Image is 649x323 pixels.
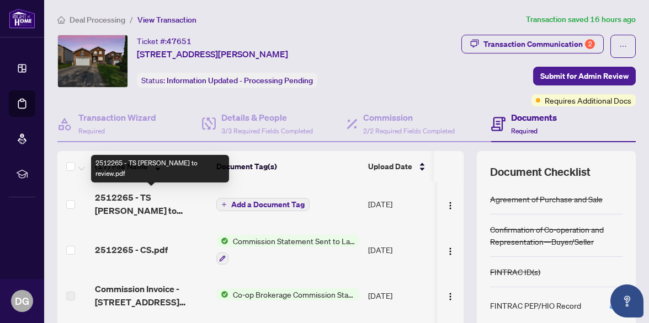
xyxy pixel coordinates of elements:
[363,127,455,135] span: 2/2 Required Fields Completed
[216,288,359,300] button: Status IconCo-op Brokerage Commission Statement
[441,287,459,304] button: Logo
[446,201,455,210] img: Logo
[130,13,133,26] li: /
[58,35,127,87] img: IMG-S12257306_1.jpg
[70,15,125,25] span: Deal Processing
[137,47,288,61] span: [STREET_ADDRESS][PERSON_NAME]
[545,94,631,106] span: Requires Additional Docs
[483,35,595,53] div: Transaction Communication
[490,223,623,247] div: Confirmation of Co-operation and Representation—Buyer/Seller
[228,288,359,300] span: Co-op Brokerage Commission Statement
[137,73,317,88] div: Status:
[461,35,604,53] button: Transaction Communication2
[228,235,359,247] span: Commission Statement Sent to Lawyer
[364,151,439,182] th: Upload Date
[91,151,212,182] th: (17) File Name
[95,282,208,309] span: Commission Invoice - [STREET_ADDRESS][PERSON_NAME]pdf
[446,292,455,301] img: Logo
[526,13,636,26] article: Transaction saved 16 hours ago
[364,273,439,317] td: [DATE]
[533,67,636,85] button: Submit for Admin Review
[57,16,65,24] span: home
[212,151,364,182] th: Document Tag(s)
[216,198,310,211] button: Add a Document Tag
[490,193,603,205] div: Agreement of Purchase and Sale
[95,191,208,217] span: 2512265 - TS [PERSON_NAME] to review.pdf
[364,182,439,226] td: [DATE]
[364,226,439,273] td: [DATE]
[511,127,538,135] span: Required
[221,202,227,207] span: plus
[446,247,455,256] img: Logo
[78,111,156,124] h4: Transaction Wizard
[91,155,229,182] div: 2512265 - TS [PERSON_NAME] to review.pdf
[9,8,35,29] img: logo
[137,15,196,25] span: View Transaction
[610,284,643,317] button: Open asap
[216,235,228,247] img: Status Icon
[167,36,191,46] span: 47651
[231,201,305,208] span: Add a Document Tag
[137,35,191,47] div: Ticket #:
[490,164,591,180] span: Document Checklist
[585,39,595,49] div: 2
[619,42,627,50] span: ellipsis
[540,67,629,85] span: Submit for Admin Review
[441,241,459,259] button: Logo
[15,293,29,309] span: DG
[441,195,459,213] button: Logo
[167,76,313,85] span: Information Updated - Processing Pending
[363,111,455,124] h4: Commission
[78,127,105,135] span: Required
[368,160,412,173] span: Upload Date
[221,127,313,135] span: 3/3 Required Fields Completed
[216,197,310,212] button: Add a Document Tag
[216,288,228,300] img: Status Icon
[490,266,540,278] div: FINTRAC ID(s)
[95,243,168,256] span: 2512265 - CS.pdf
[490,299,581,311] div: FINTRAC PEP/HIO Record
[511,111,557,124] h4: Documents
[216,235,359,265] button: Status IconCommission Statement Sent to Lawyer
[221,111,313,124] h4: Details & People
